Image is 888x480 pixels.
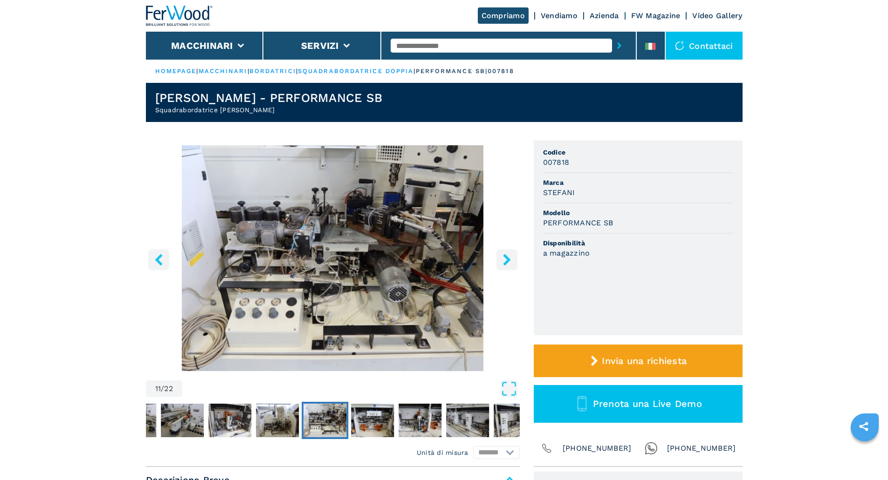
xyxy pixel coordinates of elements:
[161,404,204,437] img: b049e10f94bdc0c58e63f1bd9f8eb908
[155,385,161,392] span: 11
[494,404,537,437] img: cb8b3b64788eef5f73f5a99c2a89c1c1
[852,415,875,438] a: sharethis
[161,385,164,392] span: /
[301,40,339,51] button: Servizi
[146,145,520,371] img: Squadrabordatrice Doppia STEFANI PERFORMANCE SB
[612,35,626,56] button: submit-button
[667,442,736,455] span: [PHONE_NUMBER]
[541,11,578,20] a: Vendiamo
[146,6,213,26] img: Ferwood
[543,178,733,187] span: Marca
[417,448,468,457] em: Unità di misura
[164,385,173,392] span: 22
[496,249,517,270] button: right-button
[666,32,743,60] div: Contattaci
[675,41,684,50] img: Contattaci
[543,238,733,248] span: Disponibilità
[563,442,632,455] span: [PHONE_NUMBER]
[256,404,299,437] img: a1e401062d2f904470a55f74833414c4
[602,355,687,366] span: Invia una richiesta
[540,442,553,455] img: Phone
[478,7,529,24] a: Compriamo
[155,105,383,115] h2: Squadrabordatrice [PERSON_NAME]
[208,404,251,437] img: 39fbce441da8e99b163c7e85f56dff44
[543,187,575,198] h3: STEFANI
[543,148,733,157] span: Codice
[543,157,570,168] h3: 007818
[848,438,881,473] iframe: Chat
[302,402,348,439] button: Go to Slide 11
[254,402,301,439] button: Go to Slide 10
[397,402,443,439] button: Go to Slide 13
[111,402,158,439] button: Go to Slide 7
[207,402,253,439] button: Go to Slide 9
[416,67,488,75] p: performance sb |
[534,345,743,377] button: Invia una richiesta
[413,68,415,74] span: |
[351,404,394,437] img: 9e7595ddce5317d7415e01034b010afd
[543,248,590,258] h3: a magazzino
[185,380,517,397] button: Open Fullscreen
[155,68,197,74] a: HOMEPAGE
[113,404,156,437] img: 53c79e2acde9fcc4588e544f15d070a0
[488,67,514,75] p: 007818
[492,402,538,439] button: Go to Slide 15
[399,404,441,437] img: 5e6cfed0e43020064f50bfaef44c48f1
[534,385,743,423] button: Prenota una Live Demo
[298,68,413,74] a: squadrabordatrice doppia
[303,404,346,437] img: 00952715354a1deee14b0b0ef2f348b0
[248,68,249,74] span: |
[645,442,658,455] img: Whatsapp
[692,11,742,20] a: Video Gallery
[349,402,396,439] button: Go to Slide 12
[155,90,383,105] h1: [PERSON_NAME] - PERFORMANCE SB
[543,208,733,217] span: Modello
[159,402,206,439] button: Go to Slide 8
[593,398,702,409] span: Prenota una Live Demo
[446,404,489,437] img: a64c7087751b611b1984e0df471be407
[148,249,169,270] button: left-button
[631,11,681,20] a: FW Magazine
[590,11,619,20] a: Azienda
[171,40,233,51] button: Macchinari
[249,68,296,74] a: bordatrici
[196,68,198,74] span: |
[199,68,248,74] a: macchinari
[296,68,298,74] span: |
[444,402,491,439] button: Go to Slide 14
[543,217,613,228] h3: PERFORMANCE SB
[146,145,520,371] div: Go to Slide 11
